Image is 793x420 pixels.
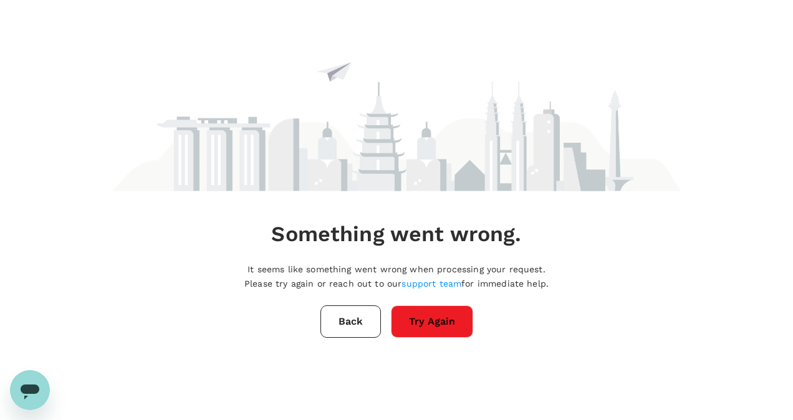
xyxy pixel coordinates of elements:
h4: Something went wrong. [271,221,521,247]
button: Back [320,305,381,338]
p: It seems like something went wrong when processing your request. Please try again or reach out to... [244,262,549,290]
a: support team [401,279,461,289]
iframe: Button to launch messaging window [10,370,50,410]
button: Try Again [391,305,473,338]
img: maintenance [112,7,681,191]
